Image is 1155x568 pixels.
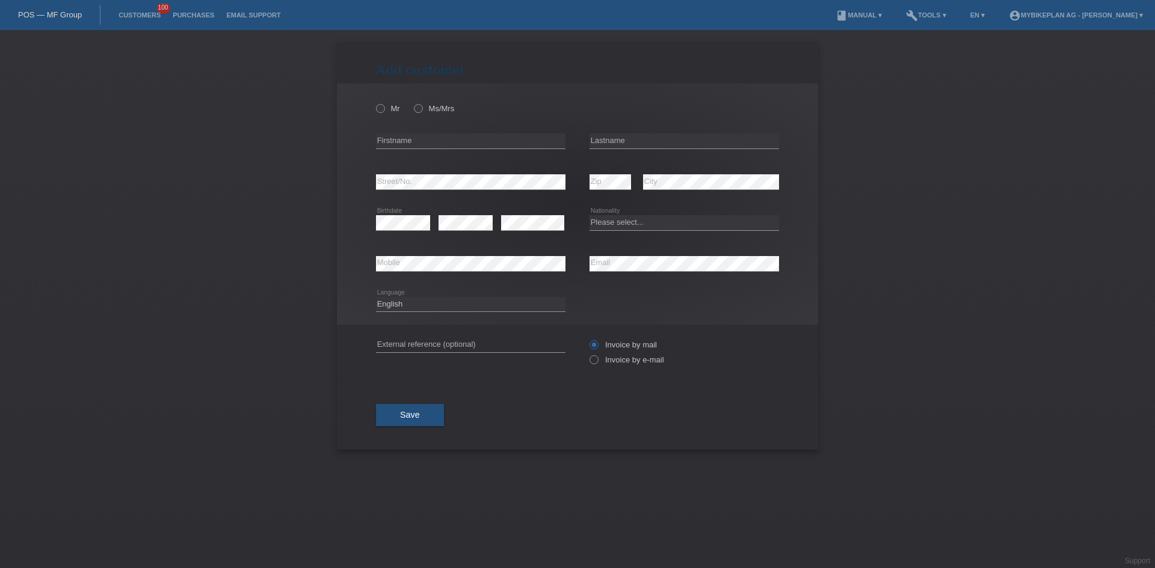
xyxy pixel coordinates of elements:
span: Save [400,410,420,420]
h1: Add customer [376,63,779,78]
i: book [836,10,848,22]
a: Purchases [167,11,220,19]
i: account_circle [1009,10,1021,22]
a: POS — MF Group [18,10,82,19]
span: 100 [156,3,171,13]
label: Mr [376,104,400,113]
a: buildTools ▾ [900,11,952,19]
a: Support [1125,557,1150,565]
a: Customers [112,11,167,19]
label: Ms/Mrs [414,104,454,113]
label: Invoice by e-mail [590,355,664,364]
a: bookManual ▾ [830,11,888,19]
input: Ms/Mrs [414,104,422,112]
button: Save [376,404,444,427]
label: Invoice by mail [590,340,657,349]
a: EN ▾ [964,11,991,19]
a: account_circleMybikeplan AG - [PERSON_NAME] ▾ [1003,11,1149,19]
input: Invoice by e-mail [590,355,597,370]
input: Mr [376,104,384,112]
a: Email Support [220,11,286,19]
input: Invoice by mail [590,340,597,355]
i: build [906,10,918,22]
